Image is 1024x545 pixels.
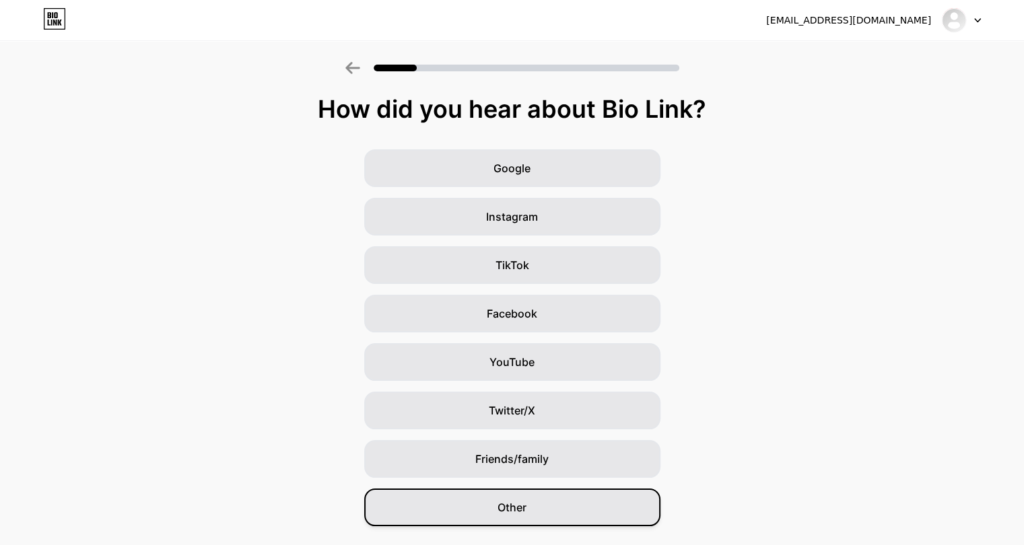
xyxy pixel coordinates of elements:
span: YouTube [489,354,535,370]
span: Other [498,499,526,515]
img: xothpunyastore [941,7,967,33]
span: Instagram [486,209,538,225]
span: Facebook [487,305,537,322]
div: [EMAIL_ADDRESS][DOMAIN_NAME] [766,13,931,28]
span: TikTok [496,257,529,273]
span: Friends/family [475,451,549,467]
div: How did you hear about Bio Link? [7,96,1017,122]
span: Twitter/X [489,402,535,419]
span: Google [493,160,531,176]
